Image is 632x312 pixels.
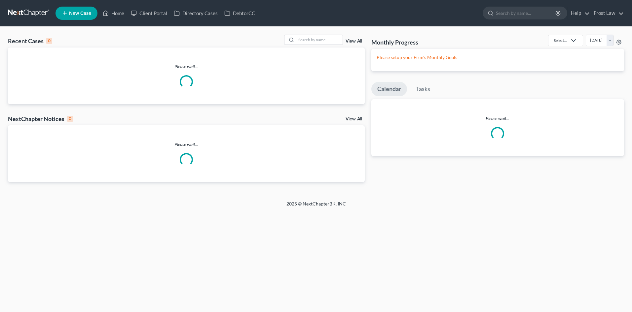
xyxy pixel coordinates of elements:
a: Directory Cases [170,7,221,19]
a: View All [346,117,362,121]
p: Please wait... [8,63,365,70]
a: Calendar [371,82,407,96]
a: Home [99,7,128,19]
div: 0 [46,38,52,44]
span: New Case [69,11,91,16]
a: Frost Law [590,7,624,19]
div: 0 [67,116,73,122]
p: Please wait... [8,141,365,148]
input: Search by name... [496,7,556,19]
input: Search by name... [296,35,343,45]
div: Recent Cases [8,37,52,45]
p: Please setup your Firm's Monthly Goals [377,54,619,61]
div: Select... [554,38,567,43]
a: Client Portal [128,7,170,19]
div: 2025 © NextChapterBK, INC [128,201,504,212]
div: NextChapter Notices [8,115,73,123]
a: Tasks [410,82,436,96]
h3: Monthly Progress [371,38,418,46]
a: Help [568,7,590,19]
a: DebtorCC [221,7,258,19]
a: View All [346,39,362,44]
p: Please wait... [371,115,624,122]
